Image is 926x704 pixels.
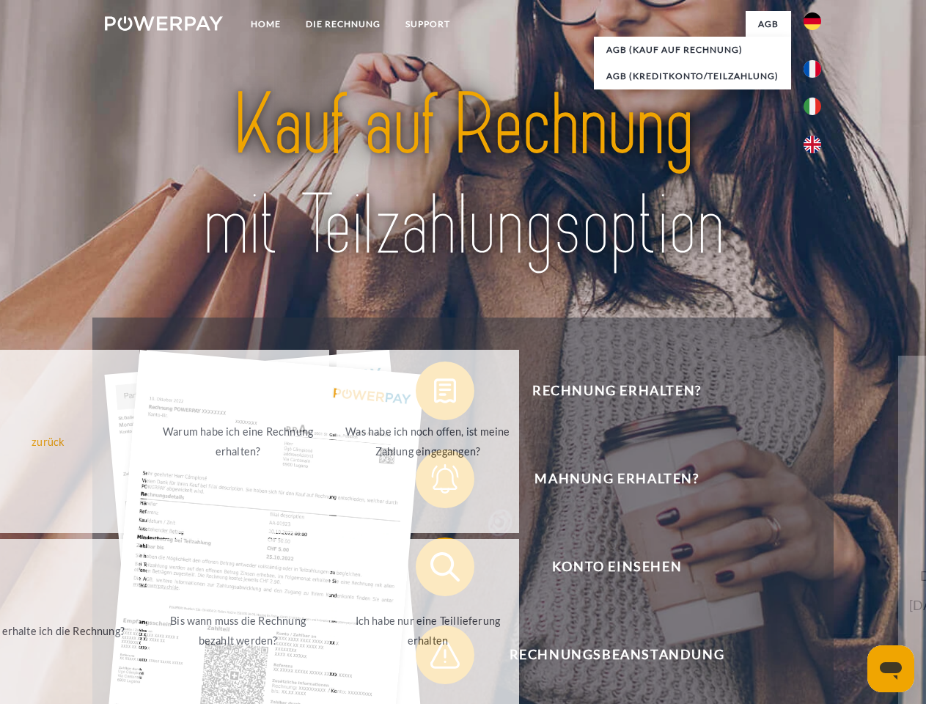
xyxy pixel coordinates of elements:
button: Mahnung erhalten? [416,450,797,508]
img: logo-powerpay-white.svg [105,16,223,31]
span: Konto einsehen [437,538,796,596]
img: en [804,136,821,153]
a: SUPPORT [393,11,463,37]
img: fr [804,60,821,78]
button: Konto einsehen [416,538,797,596]
iframe: Schaltfläche zum Öffnen des Messaging-Fensters [867,645,914,692]
a: AGB (Kreditkonto/Teilzahlung) [594,63,791,89]
button: Rechnungsbeanstandung [416,626,797,684]
span: Mahnung erhalten? [437,450,796,508]
a: agb [746,11,791,37]
span: Rechnungsbeanstandung [437,626,796,684]
img: title-powerpay_de.svg [140,70,786,281]
a: Home [238,11,293,37]
button: Rechnung erhalten? [416,362,797,420]
div: Warum habe ich eine Rechnung erhalten? [155,422,320,461]
img: it [804,98,821,115]
a: Was habe ich noch offen, ist meine Zahlung eingegangen? [337,350,519,533]
img: de [804,12,821,30]
div: Ich habe nur eine Teillieferung erhalten [345,611,510,650]
span: Rechnung erhalten? [437,362,796,420]
a: AGB (Kauf auf Rechnung) [594,37,791,63]
div: Bis wann muss die Rechnung bezahlt werden? [155,611,320,650]
div: Was habe ich noch offen, ist meine Zahlung eingegangen? [345,422,510,461]
a: DIE RECHNUNG [293,11,393,37]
